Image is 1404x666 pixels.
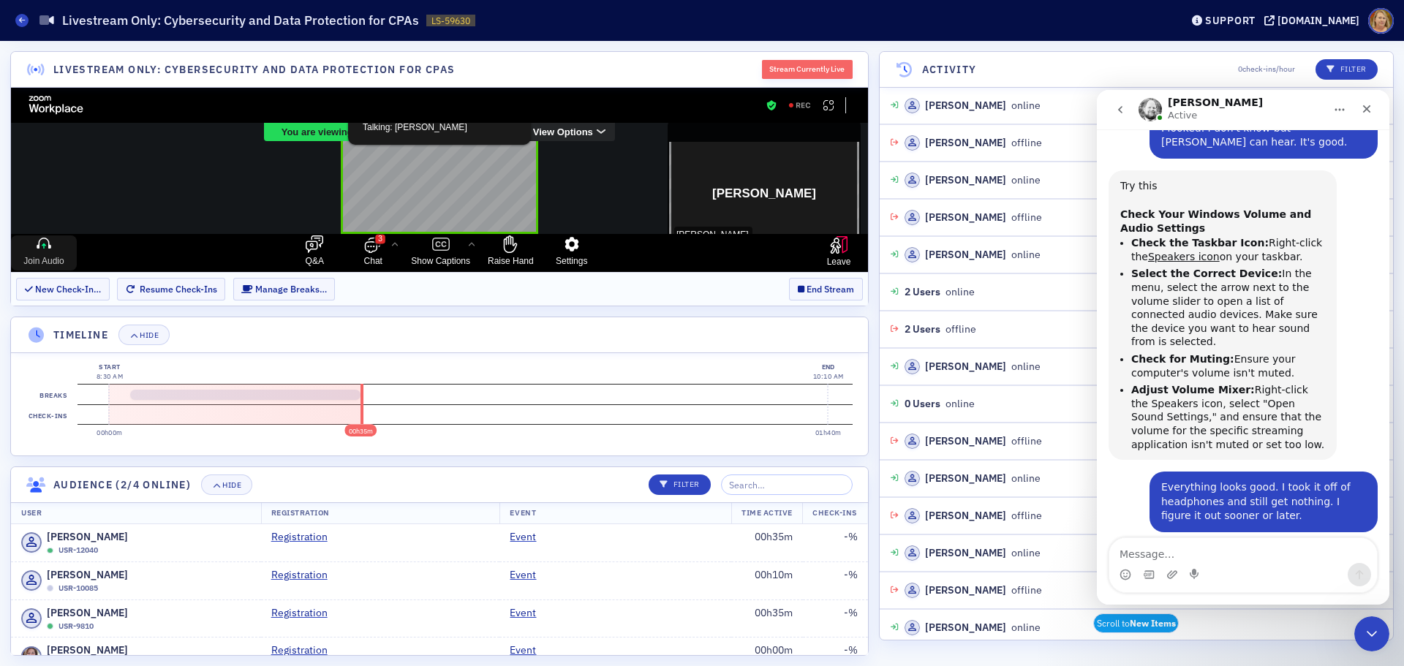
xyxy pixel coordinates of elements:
[253,34,513,53] div: You are viewing Marc Hamilton's screen
[813,372,844,380] time: 10:10 AM
[545,167,576,179] span: Settings
[140,331,159,339] div: Hide
[925,508,1006,523] div: [PERSON_NAME]
[922,62,977,77] h4: Activity
[946,322,976,337] span: offline
[803,599,868,637] td: - %
[721,474,853,495] input: Search…
[47,623,53,629] div: Online
[946,284,975,300] span: online
[477,167,523,179] span: Raise Hand
[97,372,123,380] time: 8:30 AM
[453,148,468,167] button: More options for captions, menu button
[905,98,1041,113] div: online
[925,434,1006,449] div: [PERSON_NAME]
[925,545,1006,561] div: [PERSON_NAME]
[762,60,853,79] div: Stream Currently Live
[201,474,252,495] button: Hide
[925,98,1006,113] div: [PERSON_NAME]
[274,148,333,183] button: Question and Answer 0 open questions
[58,583,98,594] span: USR-10085
[925,210,1006,225] div: [PERSON_NAME]
[16,278,110,300] button: New Check-In…
[47,548,53,554] div: Online
[510,529,547,545] a: Event
[513,34,604,53] div: sharing view options
[905,545,1041,561] div: online
[391,148,468,183] button: Show Captions
[799,148,857,183] button: Leave
[771,10,807,26] div: Recording to cloud
[47,529,128,545] span: [PERSON_NAME]
[665,141,738,154] span: [PERSON_NAME]
[295,167,313,179] span: Q&A
[271,529,339,545] a: Registration
[905,434,1042,449] div: offline
[789,278,863,300] button: End Stream
[660,479,700,491] p: Filter
[813,362,844,372] div: End
[1130,617,1176,629] strong: New Items
[925,173,1006,188] div: [PERSON_NAME]
[649,474,711,495] button: Filter
[53,62,456,77] h4: Livestream Only: Cybersecurity and Data Protection for CPAs
[233,278,336,300] button: Manage Breaks…
[803,561,868,599] td: - %
[47,585,53,591] div: Offline
[1354,616,1389,651] iframe: Intercom live chat
[400,167,459,179] span: Show Captions
[271,643,339,658] a: Registration
[925,135,1006,151] div: [PERSON_NAME]
[510,567,547,583] a: Event
[905,210,1042,225] div: offline
[510,643,547,658] a: Event
[62,12,419,29] h1: Livestream Only: Cybersecurity and Data Protection for CPAs
[431,15,470,27] span: LS-59630
[53,328,108,343] h4: Timeline
[755,10,766,26] button: Meeting information
[731,599,803,637] td: 00h35m
[1205,14,1256,27] div: Support
[12,167,53,179] span: Join Audio
[905,396,940,412] span: 0 Users
[809,10,826,26] button: Apps Accessing Content in This Meeting
[261,502,500,524] th: Registration
[58,545,98,556] span: USR-12040
[905,583,1042,598] div: offline
[1093,613,1179,633] span: Scroll to
[349,427,373,435] time: 00h35m
[1097,90,1389,605] iframe: Intercom live chat
[665,97,841,115] div: [PERSON_NAME]
[353,167,371,179] span: Chat
[905,508,1042,523] div: offline
[58,621,94,632] span: USR-9810
[26,405,69,425] label: Check-ins
[925,359,1006,374] div: [PERSON_NAME]
[803,524,868,561] td: - %
[468,148,532,183] button: Raise Hand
